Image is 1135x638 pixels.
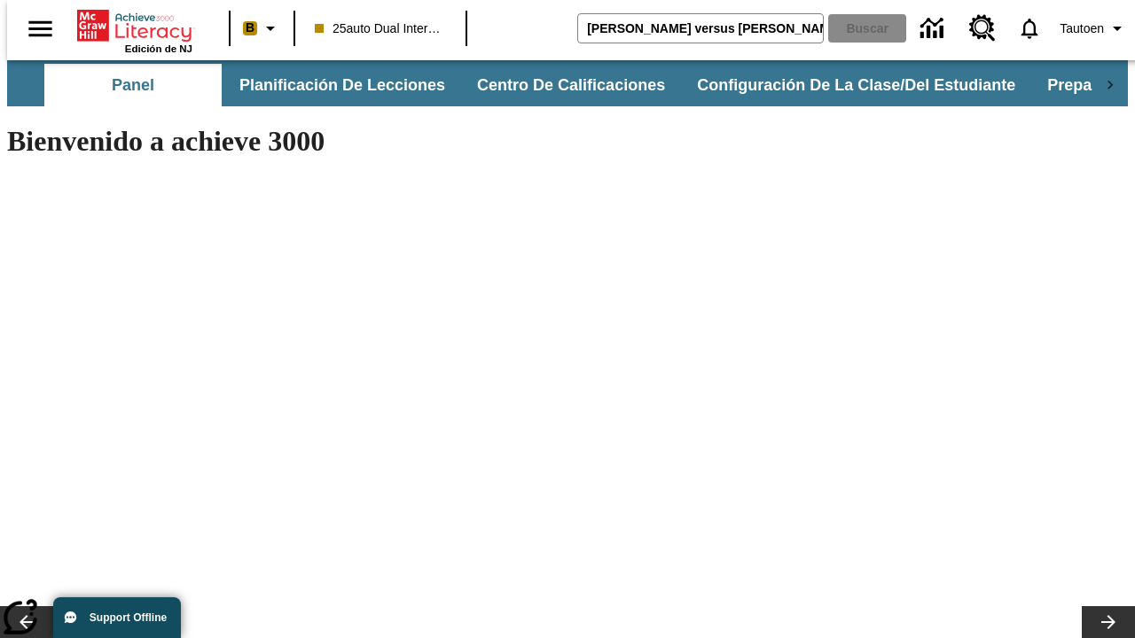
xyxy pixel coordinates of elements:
[1060,19,1104,38] span: Tautoen
[1006,5,1053,51] a: Notificaciones
[910,4,959,53] a: Centro de información
[1082,606,1135,638] button: Carrusel de lecciones, seguir
[77,6,192,54] div: Portada
[578,14,823,43] input: Buscar campo
[1092,64,1128,106] div: Pestañas siguientes
[683,64,1029,106] button: Configuración de la clase/del estudiante
[43,64,1092,106] div: Subbarra de navegación
[7,125,773,158] h1: Bienvenido a achieve 3000
[1053,12,1135,44] button: Perfil/Configuración
[125,43,192,54] span: Edición de NJ
[236,12,288,44] button: Boost El color de la clase es melocotón. Cambiar el color de la clase.
[225,64,459,106] button: Planificación de lecciones
[959,4,1006,52] a: Centro de recursos, Se abrirá en una pestaña nueva.
[14,3,67,55] button: Abrir el menú lateral
[53,597,181,638] button: Support Offline
[315,19,446,38] span: 25auto Dual International
[77,8,192,43] a: Portada
[463,64,679,106] button: Centro de calificaciones
[7,14,259,30] body: Máximo 600 caracteres
[246,17,254,39] span: B
[90,611,167,624] span: Support Offline
[44,64,222,106] button: Panel
[7,60,1128,106] div: Subbarra de navegación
